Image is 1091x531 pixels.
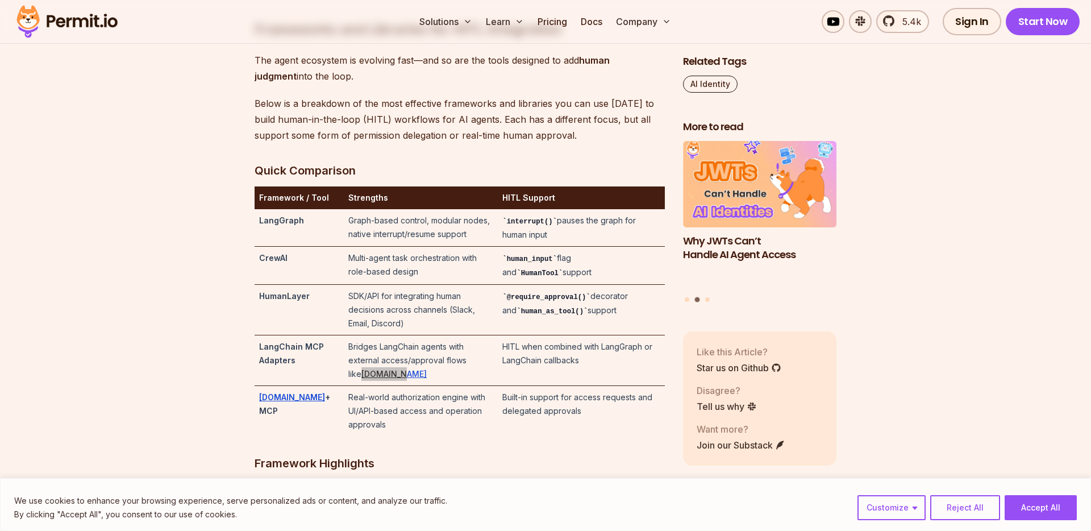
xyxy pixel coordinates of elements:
a: Start Now [1006,8,1080,35]
a: Tell us why [697,399,757,413]
code: @require_approval() [502,293,590,301]
a: [DOMAIN_NAME] [259,392,325,402]
span: 5.4k [896,15,921,28]
td: flag and support [498,247,665,285]
th: Framework / Tool [255,186,344,209]
div: Posts [683,141,836,304]
code: human_input [502,255,557,263]
button: Solutions [415,10,477,33]
strong: LangChain MCP Adapters [259,342,324,365]
a: Pricing [533,10,572,33]
p: The agent ecosystem is evolving fast—and so are the tools designed to add into the loop. [255,52,665,84]
p: Disagree? [697,383,757,397]
img: Why JWTs Can’t Handle AI Agent Access [683,141,836,227]
strong: HumanLayer [259,291,310,301]
td: HITL when combined with LangGraph or LangChain callbacks [498,335,665,386]
code: human_as_tool() [517,308,588,316]
td: Built-in support for access requests and delegated approvals [498,386,665,437]
a: Sign In [943,8,1001,35]
a: [DOMAIN_NAME] [361,369,427,379]
img: Permit logo [11,2,123,41]
th: HITL Support [498,186,665,209]
li: 2 of 3 [683,141,836,291]
a: Docs [576,10,607,33]
strong: LangGraph [259,215,304,225]
td: Bridges LangChain agents with external access/approval flows like [344,335,498,386]
code: HumanTool [517,269,563,277]
td: Real-world authorization engine with UI/API-based access and operation approvals [344,386,498,437]
button: Company [611,10,676,33]
a: Why JWTs Can’t Handle AI Agent AccessWhy JWTs Can’t Handle AI Agent Access [683,141,836,291]
h2: Related Tags [683,55,836,69]
button: Go to slide 3 [705,297,710,302]
strong: CrewAI [259,253,288,263]
button: Reject All [930,495,1000,520]
td: Multi-agent task orchestration with role-based design [344,247,498,285]
p: Want more? [697,422,785,435]
button: Go to slide 2 [695,297,700,302]
a: 5.4k [876,10,929,33]
p: We use cookies to enhance your browsing experience, serve personalized ads or content, and analyz... [14,494,447,508]
td: Graph-based control, modular nodes, native interrupt/resume support [344,209,498,247]
a: Star us on Github [697,360,781,374]
button: Customize [857,495,926,520]
th: Strengths [344,186,498,209]
td: pauses the graph for human input [498,209,665,247]
button: Learn [481,10,528,33]
code: interrupt() [502,218,557,226]
a: AI Identity [683,76,738,93]
p: By clicking "Accept All", you consent to our use of cookies. [14,508,447,521]
h2: More to read [683,120,836,134]
td: decorator and support [498,285,665,335]
button: Go to slide 1 [685,297,689,302]
h3: Why JWTs Can’t Handle AI Agent Access [683,234,836,262]
button: Accept All [1005,495,1077,520]
h3: Quick Comparison [255,161,665,180]
p: Below is a breakdown of the most effective frameworks and libraries you can use [DATE] to build h... [255,96,665,143]
p: Like this Article? [697,345,781,358]
h3: Framework Highlights [255,454,665,472]
td: SDK/API for integrating human decisions across channels (Slack, Email, Discord) [344,285,498,335]
a: Join our Substack [697,438,785,451]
